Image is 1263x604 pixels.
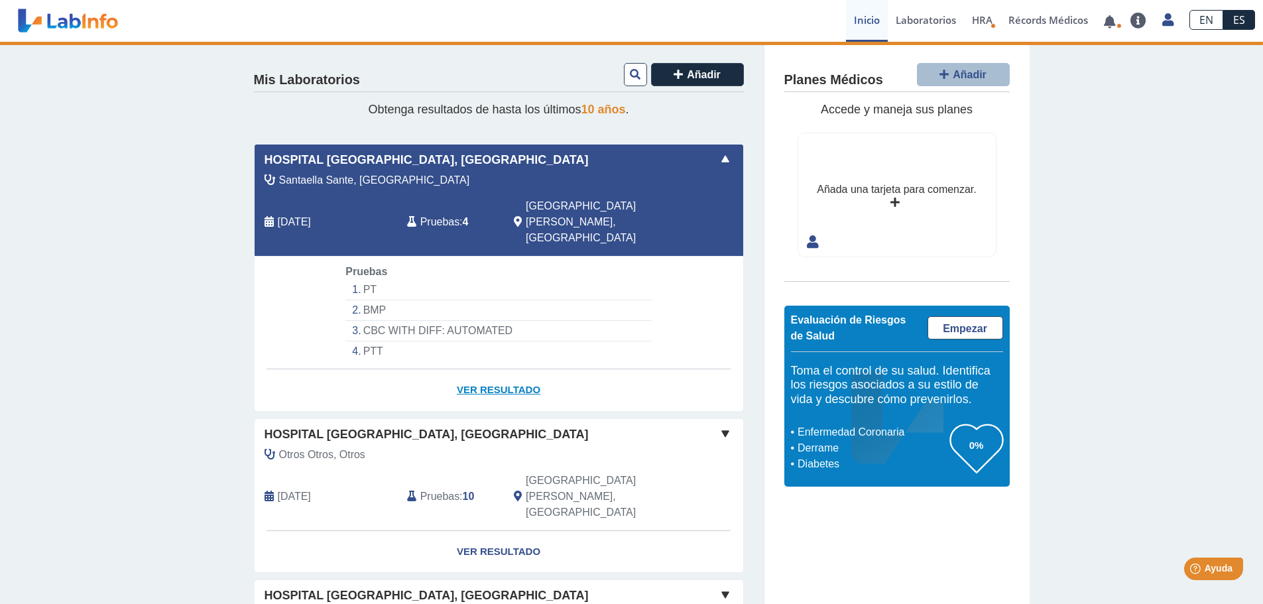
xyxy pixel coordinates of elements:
[1189,10,1223,30] a: EN
[463,216,469,227] b: 4
[345,266,387,277] span: Pruebas
[254,72,360,88] h4: Mis Laboratorios
[794,424,950,440] li: Enfermedad Coronaria
[278,214,311,230] span: 2025-08-27
[278,489,311,505] span: 2025-03-27
[279,447,365,463] span: Otros Otros, Otros
[526,473,672,520] span: San Juan, PR
[345,280,651,300] li: PT
[279,172,470,188] span: Santaella Sante, Borja
[255,531,743,573] a: Ver Resultado
[950,437,1003,453] h3: 0%
[345,321,651,341] li: CBC WITH DIFF: AUTOMATED
[420,214,459,230] span: Pruebas
[255,369,743,411] a: Ver Resultado
[1223,10,1255,30] a: ES
[345,341,651,361] li: PTT
[928,316,1003,339] a: Empezar
[345,300,651,321] li: BMP
[791,314,906,341] span: Evaluación de Riesgos de Salud
[821,103,973,116] span: Accede y maneja sus planes
[794,440,950,456] li: Derrame
[420,489,459,505] span: Pruebas
[794,456,950,472] li: Diabetes
[817,182,976,198] div: Añada una tarjeta para comenzar.
[943,323,987,334] span: Empezar
[265,151,589,169] span: Hospital [GEOGRAPHIC_DATA], [GEOGRAPHIC_DATA]
[791,364,1003,407] h5: Toma el control de su salud. Identifica los riesgos asociados a su estilo de vida y descubre cómo...
[784,72,883,88] h4: Planes Médicos
[463,491,475,502] b: 10
[651,63,744,86] button: Añadir
[265,426,589,444] span: Hospital [GEOGRAPHIC_DATA], [GEOGRAPHIC_DATA]
[687,69,721,80] span: Añadir
[953,69,987,80] span: Añadir
[368,103,629,116] span: Obtenga resultados de hasta los últimos .
[526,198,672,246] span: San Juan, PR
[397,198,504,246] div: :
[581,103,626,116] span: 10 años
[917,63,1010,86] button: Añadir
[1145,552,1248,589] iframe: Help widget launcher
[972,13,992,27] span: HRA
[397,473,504,520] div: :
